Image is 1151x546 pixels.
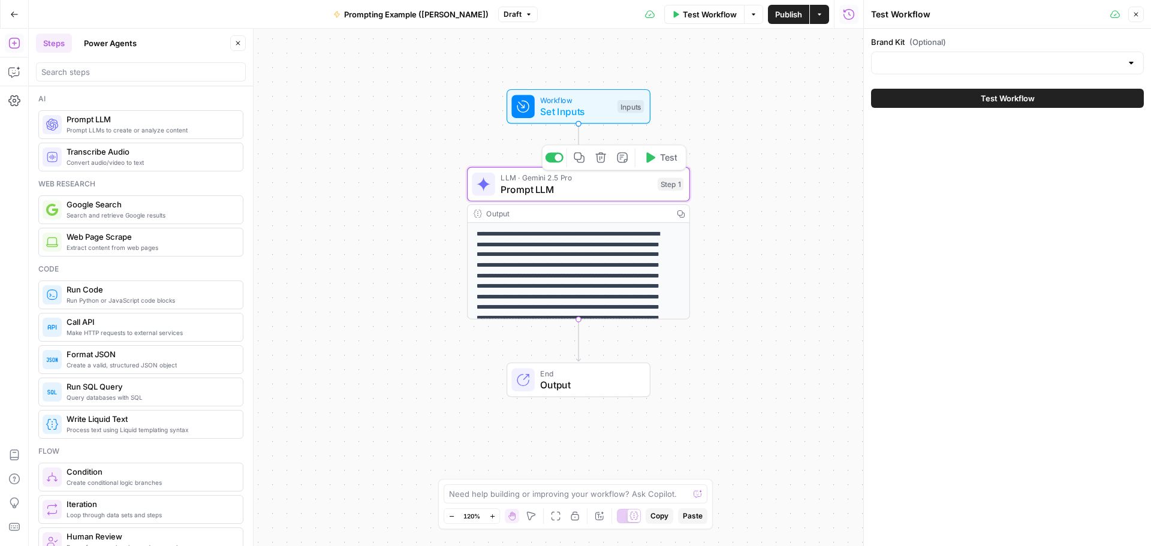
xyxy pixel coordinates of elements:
[909,36,946,48] span: (Optional)
[67,360,233,370] span: Create a valid, structured JSON object
[344,8,489,20] span: Prompting Example ([PERSON_NAME])
[501,182,652,197] span: Prompt LLM
[38,264,243,274] div: Code
[67,348,233,360] span: Format JSON
[768,5,809,24] button: Publish
[486,208,667,219] div: Output
[67,328,233,337] span: Make HTTP requests to external services
[660,151,677,164] span: Test
[67,530,233,542] span: Human Review
[67,198,233,210] span: Google Search
[67,466,233,478] span: Condition
[67,283,233,295] span: Run Code
[664,5,744,24] button: Test Workflow
[467,363,690,397] div: EndOutput
[67,113,233,125] span: Prompt LLM
[871,36,1144,48] label: Brand Kit
[678,508,707,524] button: Paste
[36,34,72,53] button: Steps
[67,125,233,135] span: Prompt LLMs to create or analyze content
[67,498,233,510] span: Iteration
[540,378,638,392] span: Output
[683,8,737,20] span: Test Workflow
[540,367,638,379] span: End
[504,9,522,20] span: Draft
[67,146,233,158] span: Transcribe Audio
[658,178,683,191] div: Step 1
[540,94,611,105] span: Workflow
[67,243,233,252] span: Extract content from web pages
[540,104,611,119] span: Set Inputs
[981,92,1035,104] span: Test Workflow
[41,66,240,78] input: Search steps
[617,100,644,113] div: Inputs
[576,319,580,361] g: Edge from step_1 to end
[67,393,233,402] span: Query databases with SQL
[650,511,668,521] span: Copy
[67,425,233,435] span: Process text using Liquid templating syntax
[683,511,703,521] span: Paste
[498,7,538,22] button: Draft
[67,510,233,520] span: Loop through data sets and steps
[38,93,243,104] div: Ai
[38,446,243,457] div: Flow
[67,478,233,487] span: Create conditional logic branches
[638,148,683,167] button: Test
[646,508,673,524] button: Copy
[67,158,233,167] span: Convert audio/video to text
[38,179,243,189] div: Web research
[326,5,496,24] button: Prompting Example ([PERSON_NAME])
[67,210,233,220] span: Search and retrieve Google results
[67,381,233,393] span: Run SQL Query
[67,316,233,328] span: Call API
[67,295,233,305] span: Run Python or JavaScript code blocks
[576,124,580,166] g: Edge from start to step_1
[501,172,652,183] span: LLM · Gemini 2.5 Pro
[775,8,802,20] span: Publish
[467,89,690,124] div: WorkflowSet InputsInputs
[463,511,480,521] span: 120%
[67,231,233,243] span: Web Page Scrape
[77,34,144,53] button: Power Agents
[871,89,1144,108] button: Test Workflow
[67,413,233,425] span: Write Liquid Text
